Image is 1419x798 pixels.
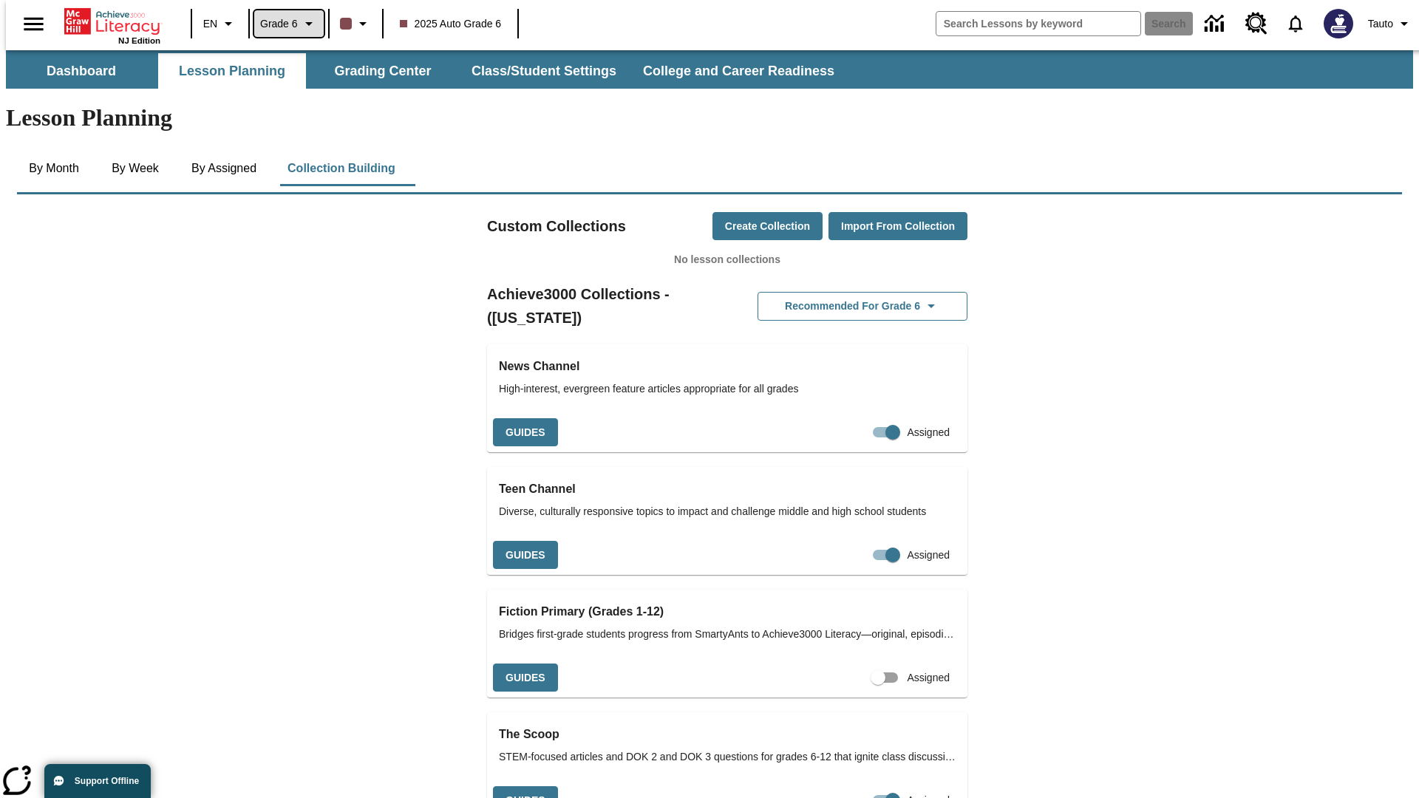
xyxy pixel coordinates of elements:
[7,53,155,89] button: Dashboard
[758,292,967,321] button: Recommended for Grade 6
[75,776,139,786] span: Support Offline
[936,12,1140,35] input: search field
[6,53,848,89] div: SubNavbar
[487,214,626,238] h2: Custom Collections
[499,504,956,519] span: Diverse, culturally responsive topics to impact and challenge middle and high school students
[6,50,1413,89] div: SubNavbar
[44,764,151,798] button: Support Offline
[1368,16,1393,32] span: Tauto
[158,53,306,89] button: Lesson Planning
[907,548,950,563] span: Assigned
[493,541,558,570] button: Guides
[499,381,956,397] span: High-interest, evergreen feature articles appropriate for all grades
[499,749,956,765] span: STEM-focused articles and DOK 2 and DOK 3 questions for grades 6-12 that ignite class discussions...
[1196,4,1236,44] a: Data Center
[118,36,160,45] span: NJ Edition
[98,151,172,186] button: By Week
[400,16,502,32] span: 2025 Auto Grade 6
[64,5,160,45] div: Home
[260,16,298,32] span: Grade 6
[1362,10,1419,37] button: Profile/Settings
[499,479,956,499] h3: Teen Channel
[499,627,956,642] span: Bridges first-grade students progress from SmartyAnts to Achieve3000 Literacy—original, episodic ...
[180,151,268,186] button: By Assigned
[276,151,407,186] button: Collection Building
[631,53,846,89] button: College and Career Readiness
[828,212,967,241] button: Import from Collection
[907,425,950,440] span: Assigned
[203,16,217,32] span: EN
[493,418,558,447] button: Guides
[460,53,628,89] button: Class/Student Settings
[487,282,727,330] h2: Achieve3000 Collections - ([US_STATE])
[64,7,160,36] a: Home
[17,151,91,186] button: By Month
[12,2,55,46] button: Open side menu
[493,664,558,692] button: Guides
[6,104,1413,132] h1: Lesson Planning
[309,53,457,89] button: Grading Center
[254,10,324,37] button: Grade: Grade 6, Select a grade
[499,356,956,377] h3: News Channel
[499,724,956,745] h3: The Scoop
[1276,4,1315,43] a: Notifications
[334,10,378,37] button: Class color is dark brown. Change class color
[499,601,956,622] h3: Fiction Primary (Grades 1-12)
[712,212,823,241] button: Create Collection
[1315,4,1362,43] button: Select a new avatar
[487,252,967,267] p: No lesson collections
[907,670,950,686] span: Assigned
[197,10,244,37] button: Language: EN, Select a language
[1236,4,1276,44] a: Resource Center, Will open in new tab
[1324,9,1353,38] img: Avatar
